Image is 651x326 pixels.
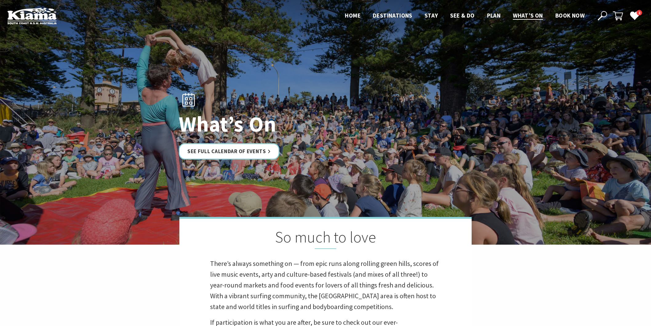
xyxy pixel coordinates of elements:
nav: Main Menu [339,11,591,21]
h2: So much to love [210,228,441,249]
span: See & Do [450,12,474,19]
span: Home [345,12,361,19]
span: What’s On [513,12,543,19]
a: See Full Calendar of Events [179,143,279,160]
h1: What’s On [179,112,353,136]
span: Plan [487,12,501,19]
span: Book now [555,12,585,19]
span: 2 [637,10,642,16]
img: Kiama Logo [7,7,57,24]
p: There’s always something on — from epic runs along rolling green hills, scores of live music even... [210,258,441,312]
a: 2 [630,11,639,20]
span: Destinations [373,12,412,19]
span: Stay [425,12,438,19]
